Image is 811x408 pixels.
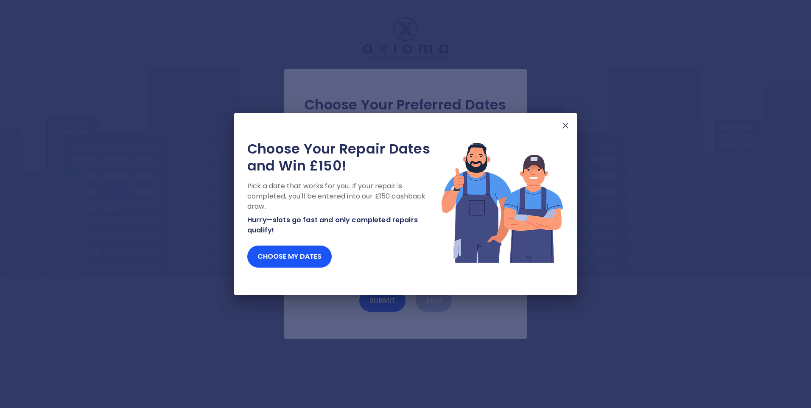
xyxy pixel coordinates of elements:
[247,181,441,212] p: Pick a date that works for you. If your repair is completed, you'll be entered into our £150 cash...
[247,215,441,235] p: Hurry—slots go fast and only completed repairs qualify!
[441,140,564,264] img: Lottery
[247,246,332,268] button: Choose my dates
[560,120,570,131] img: X Mark
[247,140,441,174] h2: Choose Your Repair Dates and Win £150!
